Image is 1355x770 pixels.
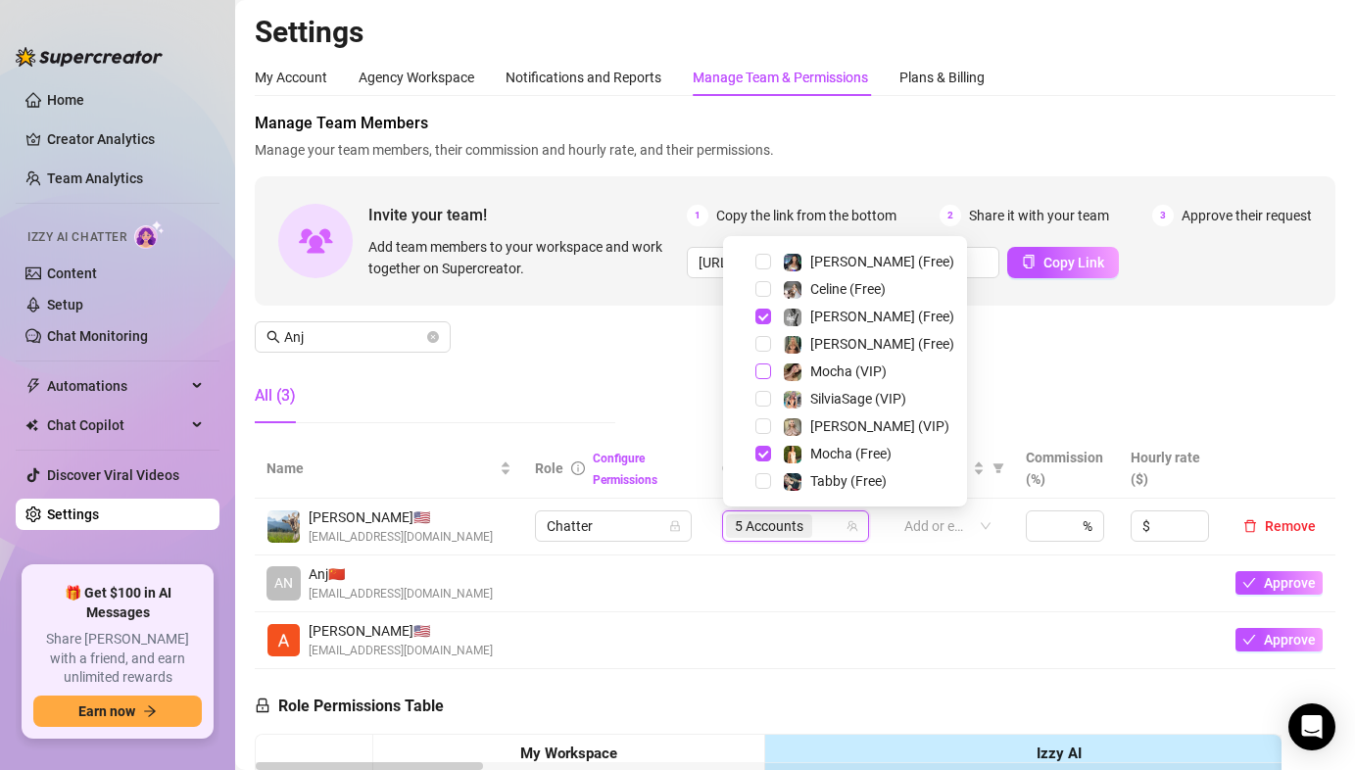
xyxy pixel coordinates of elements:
[784,418,801,436] img: Ellie (VIP)
[47,92,84,108] a: Home
[810,309,954,324] span: [PERSON_NAME] (Free)
[1242,633,1256,647] span: check
[309,620,493,642] span: [PERSON_NAME] 🇺🇸
[47,506,99,522] a: Settings
[810,418,949,434] span: [PERSON_NAME] (VIP)
[267,510,300,543] img: Anjely Luna
[47,467,179,483] a: Discover Viral Videos
[755,473,771,489] span: Select tree node
[255,112,1335,135] span: Manage Team Members
[992,462,1004,474] span: filter
[755,254,771,269] span: Select tree node
[810,391,906,407] span: SilviaSage (VIP)
[784,473,801,491] img: Tabby (Free)
[784,446,801,463] img: Mocha (Free)
[784,281,801,299] img: Celine (Free)
[309,506,493,528] span: [PERSON_NAME] 🇺🇸
[47,370,186,402] span: Automations
[427,331,439,343] button: close-circle
[1265,518,1316,534] span: Remove
[267,624,300,656] img: Anjely Luna
[309,528,493,547] span: [EMAIL_ADDRESS][DOMAIN_NAME]
[784,363,801,381] img: Mocha (VIP)
[1022,255,1036,268] span: copy
[1014,439,1119,499] th: Commission (%)
[255,384,296,408] div: All (3)
[255,14,1335,51] h2: Settings
[810,336,954,352] span: [PERSON_NAME] (Free)
[810,446,892,461] span: Mocha (Free)
[1119,439,1224,499] th: Hourly rate ($)
[284,326,423,348] input: Search members
[1037,745,1082,762] strong: Izzy AI
[940,205,961,226] span: 2
[669,520,681,532] span: lock
[989,454,1008,483] span: filter
[810,254,954,269] span: [PERSON_NAME] (Free)
[784,309,801,326] img: Kennedy (Free)
[969,205,1109,226] span: Share it with your team
[47,265,97,281] a: Content
[687,205,708,226] span: 1
[1288,703,1335,750] div: Open Intercom Messenger
[27,228,126,247] span: Izzy AI Chatter
[847,520,858,532] span: team
[309,585,493,603] span: [EMAIL_ADDRESS][DOMAIN_NAME]
[1235,571,1323,595] button: Approve
[1182,205,1312,226] span: Approve their request
[266,330,280,344] span: search
[1235,628,1323,651] button: Approve
[810,473,887,489] span: Tabby (Free)
[134,220,165,249] img: AI Chatter
[33,696,202,727] button: Earn nowarrow-right
[1043,255,1104,270] span: Copy Link
[309,563,493,585] span: Anj 🇨🇳
[1264,632,1316,648] span: Approve
[755,446,771,461] span: Select tree node
[593,452,657,487] a: Configure Permissions
[755,336,771,352] span: Select tree node
[47,409,186,441] span: Chat Copilot
[368,203,687,227] span: Invite your team!
[1243,519,1257,533] span: delete
[368,236,679,279] span: Add team members to your workspace and work together on Supercreator.
[722,457,851,479] span: Creator accounts
[25,378,41,394] span: thunderbolt
[1152,205,1174,226] span: 3
[25,418,38,432] img: Chat Copilot
[535,460,563,476] span: Role
[359,67,474,88] div: Agency Workspace
[810,363,887,379] span: Mocha (VIP)
[784,391,801,409] img: SilviaSage (VIP)
[735,515,803,537] span: 5 Accounts
[726,514,812,538] span: 5 Accounts
[1264,575,1316,591] span: Approve
[520,745,617,762] strong: My Workspace
[47,297,83,313] a: Setup
[78,703,135,719] span: Earn now
[716,205,896,226] span: Copy the link from the bottom
[899,67,985,88] div: Plans & Billing
[571,461,585,475] span: info-circle
[755,309,771,324] span: Select tree node
[810,281,886,297] span: Celine (Free)
[255,67,327,88] div: My Account
[143,704,157,718] span: arrow-right
[755,418,771,434] span: Select tree node
[47,123,204,155] a: Creator Analytics
[33,584,202,622] span: 🎁 Get $100 in AI Messages
[755,281,771,297] span: Select tree node
[47,328,148,344] a: Chat Monitoring
[255,695,444,718] h5: Role Permissions Table
[266,457,496,479] span: Name
[693,67,868,88] div: Manage Team & Permissions
[274,572,293,594] span: AN
[547,511,680,541] span: Chatter
[784,254,801,271] img: Maddie (Free)
[1235,514,1324,538] button: Remove
[1007,247,1119,278] button: Copy Link
[755,391,771,407] span: Select tree node
[755,363,771,379] span: Select tree node
[255,439,523,499] th: Name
